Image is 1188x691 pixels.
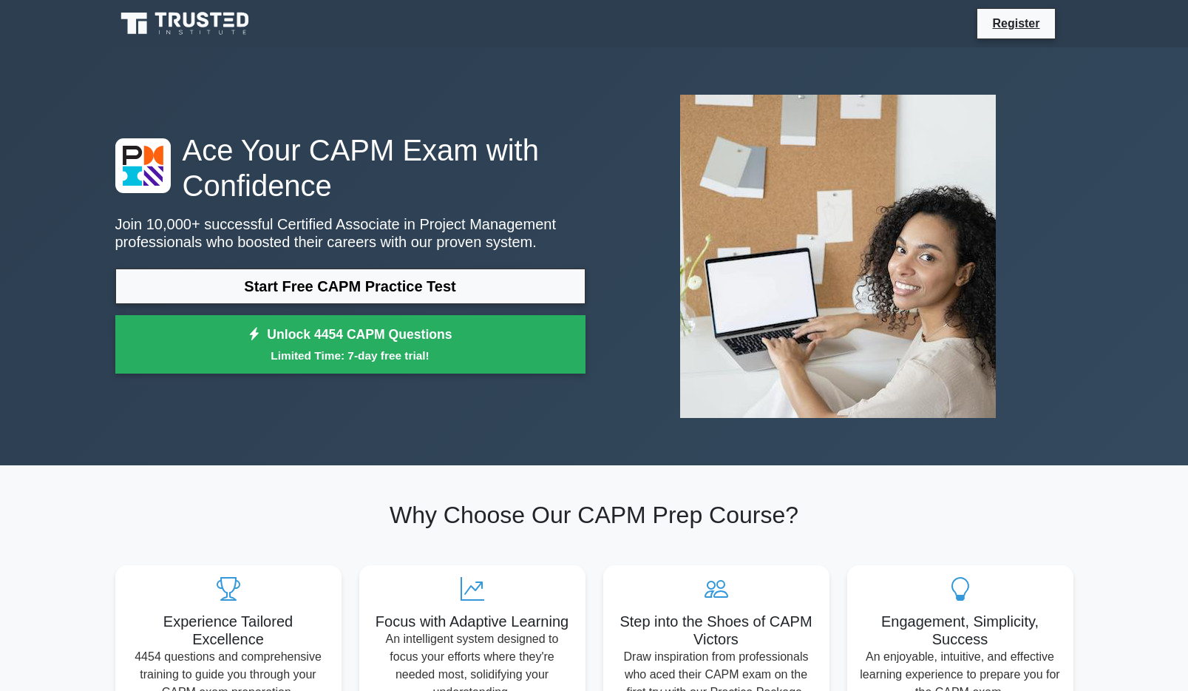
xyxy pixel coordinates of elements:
h1: Ace Your CAPM Exam with Confidence [115,132,585,203]
p: Join 10,000+ successful Certified Associate in Project Management professionals who boosted their... [115,215,585,251]
a: Start Free CAPM Practice Test [115,269,585,304]
a: Register [983,14,1048,33]
h5: Focus with Adaptive Learning [371,613,574,630]
a: Unlock 4454 CAPM QuestionsLimited Time: 7-day free trial! [115,315,585,374]
h5: Experience Tailored Excellence [127,613,330,648]
h5: Engagement, Simplicity, Success [859,613,1062,648]
small: Limited Time: 7-day free trial! [134,347,567,364]
h5: Step into the Shoes of CAPM Victors [615,613,818,648]
h2: Why Choose Our CAPM Prep Course? [115,501,1073,529]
